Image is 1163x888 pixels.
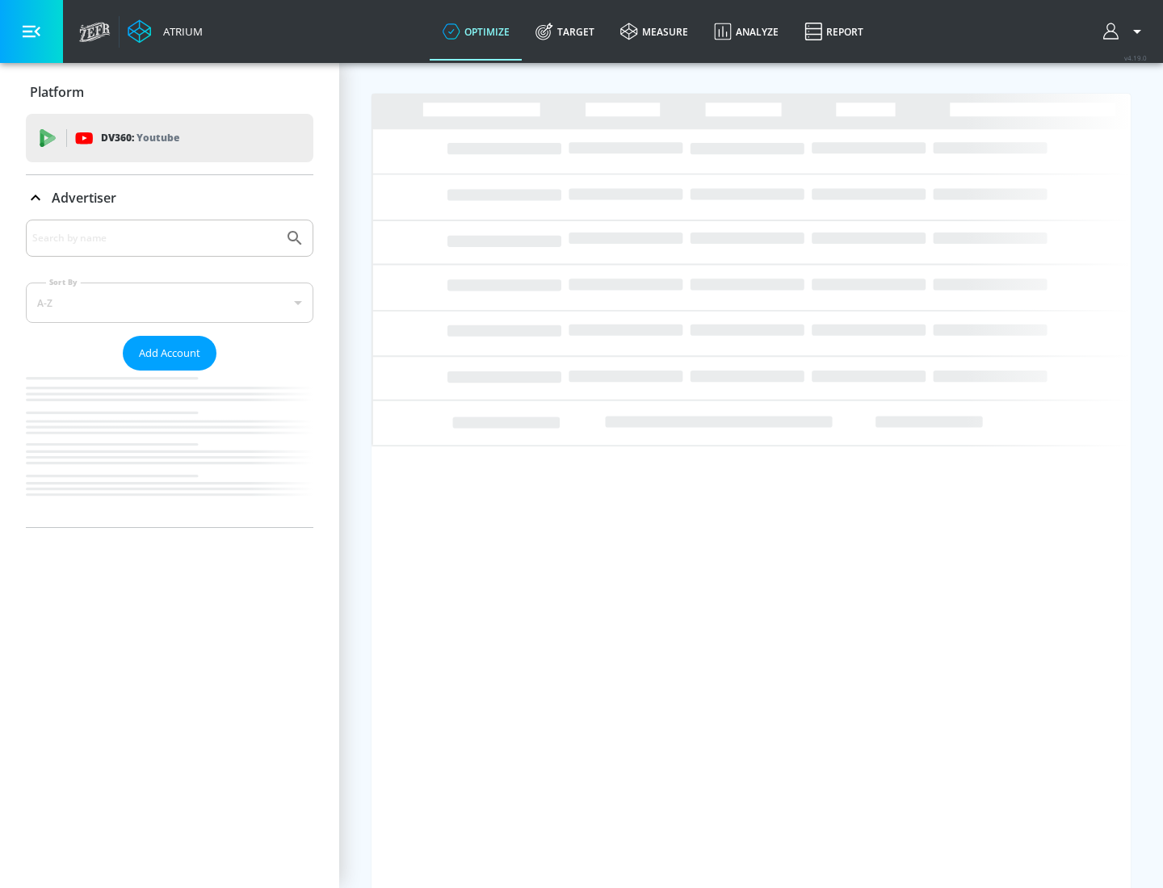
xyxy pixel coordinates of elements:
[30,83,84,101] p: Platform
[157,24,203,39] div: Atrium
[1124,53,1147,62] span: v 4.19.0
[128,19,203,44] a: Atrium
[139,344,200,362] span: Add Account
[607,2,701,61] a: measure
[791,2,876,61] a: Report
[26,220,313,527] div: Advertiser
[26,69,313,115] div: Platform
[701,2,791,61] a: Analyze
[26,371,313,527] nav: list of Advertiser
[136,129,179,146] p: Youtube
[123,336,216,371] button: Add Account
[430,2,523,61] a: optimize
[101,129,179,147] p: DV360:
[52,189,116,207] p: Advertiser
[26,283,313,323] div: A-Z
[523,2,607,61] a: Target
[32,228,277,249] input: Search by name
[26,175,313,220] div: Advertiser
[26,114,313,162] div: DV360: Youtube
[46,277,81,287] label: Sort By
